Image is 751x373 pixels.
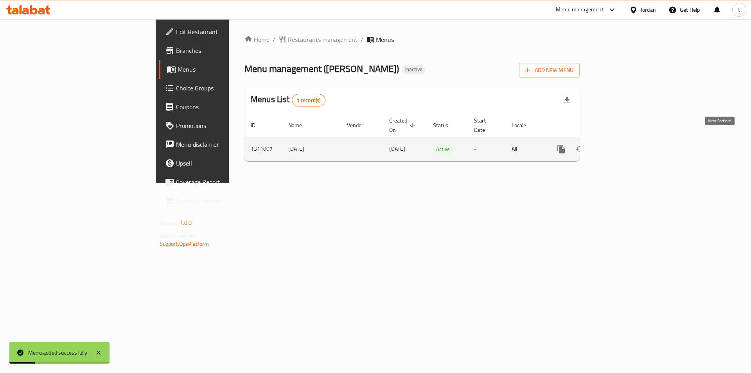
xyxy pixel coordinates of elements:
[160,231,196,241] span: Get support on:
[159,154,281,173] a: Upsell
[176,177,275,187] span: Coverage Report
[552,140,571,159] button: more
[28,348,88,357] div: Menu added successfully
[278,35,358,44] a: Restaurants management
[468,137,505,161] td: -
[159,173,281,191] a: Coverage Report
[176,102,275,112] span: Coupons
[292,97,325,104] span: 1 record(s)
[244,60,399,77] span: Menu management ( [PERSON_NAME] )
[176,159,275,168] span: Upsell
[159,135,281,154] a: Menu disclaimer
[347,121,374,130] span: Vendor
[176,27,275,36] span: Edit Restaurant
[512,121,536,130] span: Locale
[474,116,496,135] span: Start Date
[402,66,426,73] span: Inactive
[519,63,580,77] button: Add New Menu
[288,35,358,44] span: Restaurants management
[641,5,656,14] div: Jordan
[556,5,604,14] div: Menu-management
[176,83,275,93] span: Choice Groups
[433,145,453,154] span: Active
[738,5,740,14] span: t
[525,65,573,75] span: Add New Menu
[159,97,281,116] a: Coupons
[159,116,281,135] a: Promotions
[546,114,633,137] th: Actions
[244,35,580,44] nav: breadcrumb
[180,218,192,228] span: 1.0.0
[160,218,179,228] span: Version:
[159,79,281,97] a: Choice Groups
[159,41,281,60] a: Branches
[176,46,275,55] span: Branches
[176,140,275,149] span: Menu disclaimer
[389,144,405,154] span: [DATE]
[505,137,546,161] td: All
[288,121,312,130] span: Name
[178,65,275,74] span: Menus
[402,65,426,74] div: Inactive
[433,144,453,154] div: Active
[251,94,325,106] h2: Menus List
[282,137,341,161] td: [DATE]
[251,121,266,130] span: ID
[361,35,363,44] li: /
[376,35,394,44] span: Menus
[176,196,275,205] span: Grocery Checklist
[244,114,633,161] table: enhanced table
[159,22,281,41] a: Edit Restaurant
[176,121,275,130] span: Promotions
[159,60,281,79] a: Menus
[558,91,577,110] div: Export file
[389,116,417,135] span: Created On
[433,121,458,130] span: Status
[159,191,281,210] a: Grocery Checklist
[160,239,209,249] a: Support.OpsPlatform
